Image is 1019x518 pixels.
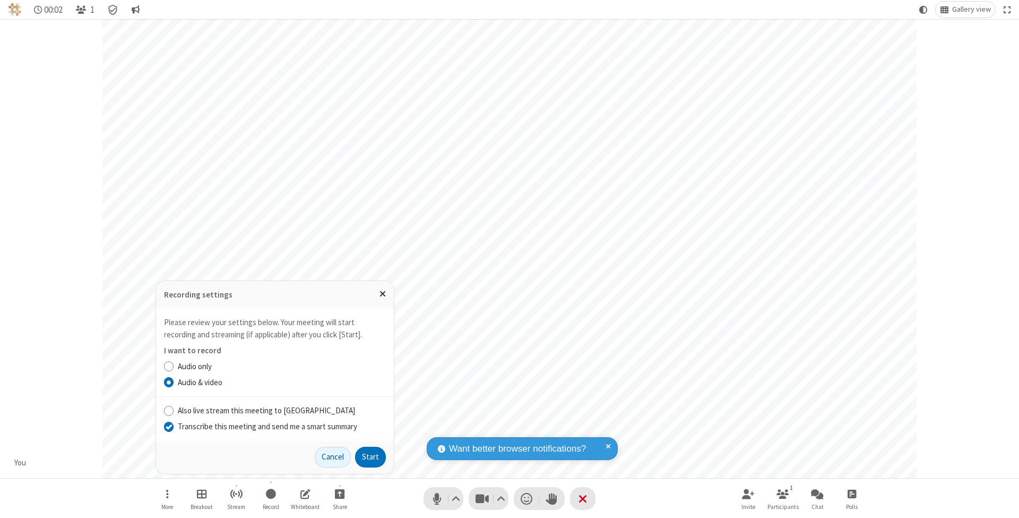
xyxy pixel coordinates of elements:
[191,504,213,510] span: Breakout
[999,2,1015,18] button: Fullscreen
[801,483,833,514] button: Open chat
[178,361,386,373] label: Audio only
[227,504,245,510] span: Stream
[732,483,764,514] button: Invite participants (⌘+Shift+I)
[846,504,858,510] span: Polls
[811,504,824,510] span: Chat
[178,421,386,433] label: Transcribe this meeting and send me a smart summary
[741,504,755,510] span: Invite
[289,483,321,514] button: Open shared whiteboard
[103,2,123,18] div: Meeting details Encryption enabled
[449,442,586,456] span: Want better browser notifications?
[263,504,279,510] span: Record
[164,290,232,300] label: Recording settings
[186,483,218,514] button: Manage Breakout Rooms
[324,483,356,514] button: Start sharing
[30,2,67,18] div: Timer
[915,2,932,18] button: Using system theme
[355,447,386,468] button: Start
[787,483,796,492] div: 1
[178,405,386,417] label: Also live stream this meeting to [GEOGRAPHIC_DATA]
[449,487,463,510] button: Audio settings
[164,345,221,355] label: I want to record
[178,377,386,389] label: Audio & video
[8,3,21,16] img: QA Selenium DO NOT DELETE OR CHANGE
[44,5,63,15] span: 00:02
[570,487,595,510] button: End or leave meeting
[315,447,351,468] button: Cancel
[494,487,508,510] button: Video setting
[333,504,347,510] span: Share
[836,483,868,514] button: Open poll
[151,483,183,514] button: Open menu
[127,2,144,18] button: Conversation
[469,487,508,510] button: Stop video (⌘+Shift+V)
[767,483,799,514] button: Open participant list
[220,483,252,514] button: Start streaming
[11,457,30,469] div: You
[164,317,362,339] label: Please review your settings below. Your meeting will start recording and streaming (if applicable...
[255,483,287,514] button: Record
[161,504,173,510] span: More
[71,2,99,18] button: Open participant list
[514,487,539,510] button: Send a reaction
[90,5,94,15] span: 1
[936,2,995,18] button: Change layout
[424,487,463,510] button: Mute (⌘+Shift+A)
[539,487,565,510] button: Raise hand
[291,504,319,510] span: Whiteboard
[767,504,799,510] span: Participants
[372,281,394,307] button: Close popover
[952,5,991,14] span: Gallery view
